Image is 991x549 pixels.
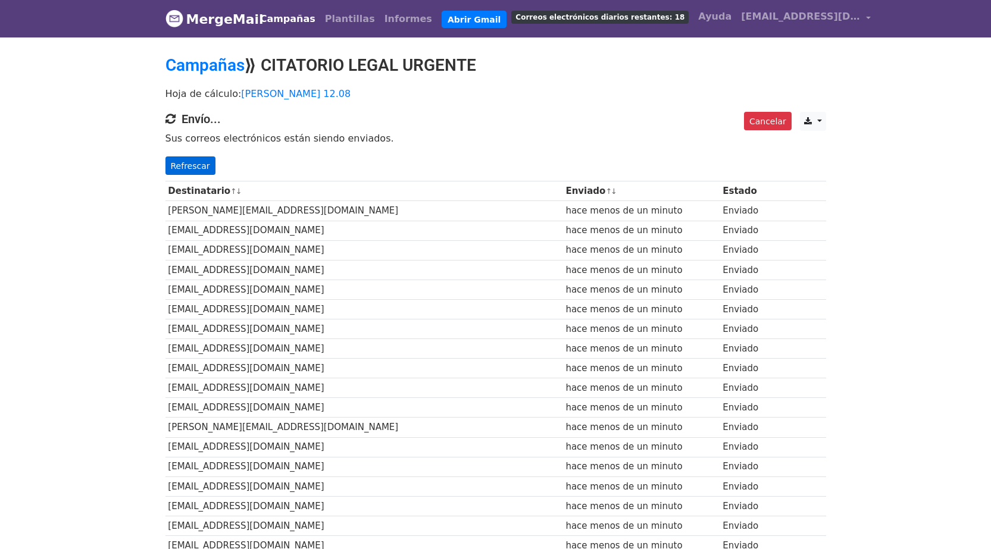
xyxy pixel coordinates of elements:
[168,520,324,531] font: [EMAIL_ADDRESS][DOMAIN_NAME]
[744,112,792,131] a: Cancelar
[723,304,758,315] font: Enviado
[168,244,324,255] font: [EMAIL_ADDRESS][DOMAIN_NAME]
[736,5,876,33] a: [EMAIL_ADDRESS][DOMAIN_NAME]
[931,492,991,549] iframe: Widget de chat
[507,5,693,29] a: Correos electrónicos diarios restantes: 18
[186,12,264,27] font: MergeMail
[168,343,324,354] font: [EMAIL_ADDRESS][DOMAIN_NAME]
[165,133,394,144] font: Sus correos electrónicos están siendo enviados.
[168,382,324,393] font: [EMAIL_ADDRESS][DOMAIN_NAME]
[723,363,758,374] font: Enviado
[723,402,758,413] font: Enviado
[611,187,617,196] a: ↓
[749,116,786,126] font: Cancelar
[565,304,682,315] font: hace menos de un minuto
[168,304,324,315] font: [EMAIL_ADDRESS][DOMAIN_NAME]
[723,225,758,236] font: Enviado
[320,7,380,31] a: Plantillas
[723,441,758,452] font: Enviado
[723,284,758,295] font: Enviado
[605,187,612,196] a: ↑
[698,11,731,22] font: Ayuda
[168,402,324,413] font: [EMAIL_ADDRESS][DOMAIN_NAME]
[723,265,758,275] font: Enviado
[565,205,682,216] font: hace menos de un minuto
[723,501,758,512] font: Enviado
[565,324,682,334] font: hace menos de un minuto
[168,501,324,512] font: [EMAIL_ADDRESS][DOMAIN_NAME]
[165,88,242,99] font: Hoja de cálculo:
[723,520,758,531] font: Enviado
[565,284,682,295] font: hace menos de un minuto
[168,205,398,216] font: [PERSON_NAME][EMAIL_ADDRESS][DOMAIN_NAME]
[260,13,315,24] font: Campañas
[165,7,246,32] a: MergeMail
[565,244,682,255] font: hace menos de un minuto
[168,284,324,295] font: [EMAIL_ADDRESS][DOMAIN_NAME]
[168,265,324,275] font: [EMAIL_ADDRESS][DOMAIN_NAME]
[448,14,501,24] font: Abrir Gmail
[245,55,476,75] font: ⟫ CITATORIO LEGAL URGENTE
[168,481,324,492] font: [EMAIL_ADDRESS][DOMAIN_NAME]
[723,343,758,354] font: Enviado
[236,187,242,196] a: ↓
[255,7,320,31] a: Campañas
[565,402,682,413] font: hace menos de un minuto
[165,156,215,175] a: Refrescar
[380,7,437,31] a: Informes
[168,225,324,236] font: [EMAIL_ADDRESS][DOMAIN_NAME]
[565,382,682,393] font: hace menos de un minuto
[515,13,684,21] font: Correos electrónicos diarios restantes: 18
[565,501,682,512] font: hace menos de un minuto
[168,441,324,452] font: [EMAIL_ADDRESS][DOMAIN_NAME]
[565,225,682,236] font: hace menos de un minuto
[693,5,736,29] a: Ayuda
[565,422,682,432] font: hace menos de un minuto
[723,461,758,472] font: Enviado
[565,363,682,374] font: hace menos de un minuto
[565,186,605,196] font: Enviado
[565,461,682,472] font: hace menos de un minuto
[182,112,221,126] font: Envío...
[723,481,758,492] font: Enviado
[168,324,324,334] font: [EMAIL_ADDRESS][DOMAIN_NAME]
[384,13,432,24] font: Informes
[230,187,237,196] a: ↑
[442,11,507,29] a: Abrir Gmail
[168,422,398,432] font: [PERSON_NAME][EMAIL_ADDRESS][DOMAIN_NAME]
[325,13,375,24] font: Plantillas
[168,461,324,472] font: [EMAIL_ADDRESS][DOMAIN_NAME]
[723,244,758,255] font: Enviado
[171,161,210,170] font: Refrescar
[723,422,758,432] font: Enviado
[241,88,351,99] a: [PERSON_NAME] 12.08
[723,324,758,334] font: Enviado
[565,481,682,492] font: hace menos de un minuto
[165,10,183,27] img: Logotipo de MergeMail
[165,55,245,75] a: Campañas
[723,186,757,196] font: Estado
[741,11,927,22] font: [EMAIL_ADDRESS][DOMAIN_NAME]
[168,363,324,374] font: [EMAIL_ADDRESS][DOMAIN_NAME]
[723,205,758,216] font: Enviado
[565,441,682,452] font: hace menos de un minuto
[565,520,682,531] font: hace menos de un minuto
[168,186,230,196] font: Destinatario
[723,382,758,393] font: Enviado
[565,343,682,354] font: hace menos de un minuto
[565,265,682,275] font: hace menos de un minuto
